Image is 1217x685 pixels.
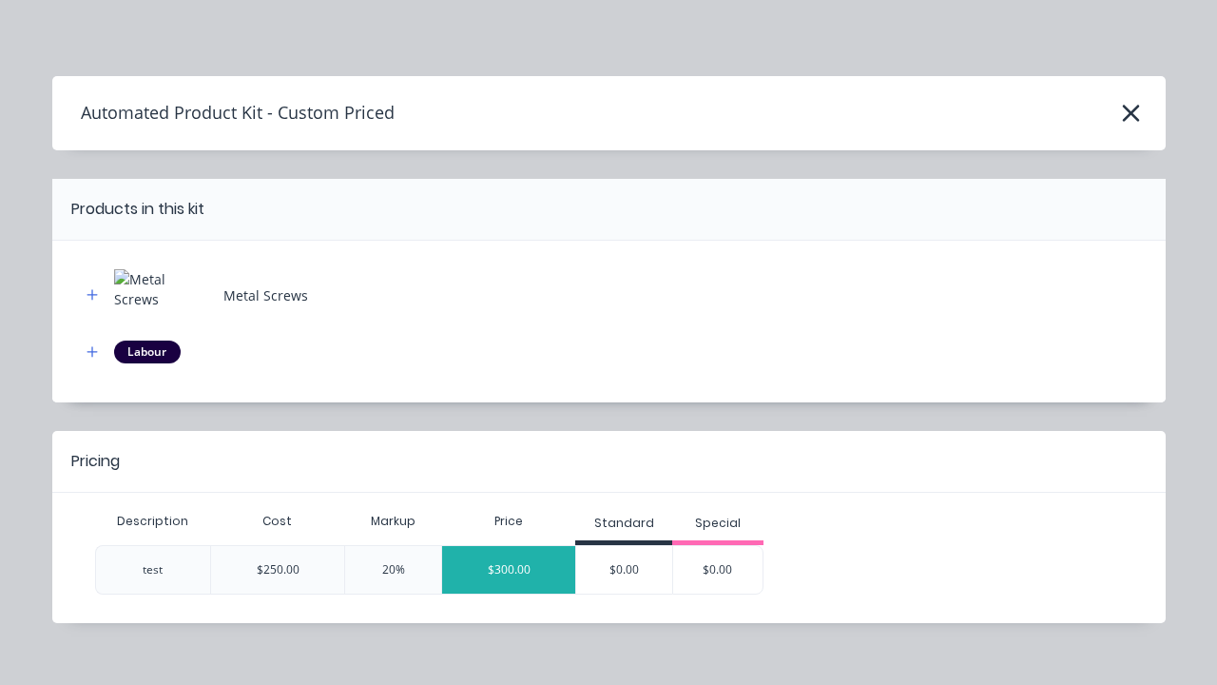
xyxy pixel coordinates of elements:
div: $0.00 [576,546,672,594]
img: Metal Screws [114,269,209,322]
div: Labour [114,341,181,363]
div: Price [441,502,575,540]
div: $250.00 [210,545,344,595]
div: Markup [344,502,441,540]
div: Description [102,498,203,545]
div: Standard [594,515,654,532]
div: Pricing [71,450,120,473]
div: Metal Screws [223,285,308,305]
div: Cost [210,502,344,540]
h4: Automated Product Kit - Custom Priced [52,95,395,131]
div: 20% [344,545,441,595]
div: $0.00 [673,546,763,594]
div: Special [695,515,741,532]
div: Products in this kit [71,198,204,221]
div: test [143,561,163,578]
div: $300.00 [442,546,575,594]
